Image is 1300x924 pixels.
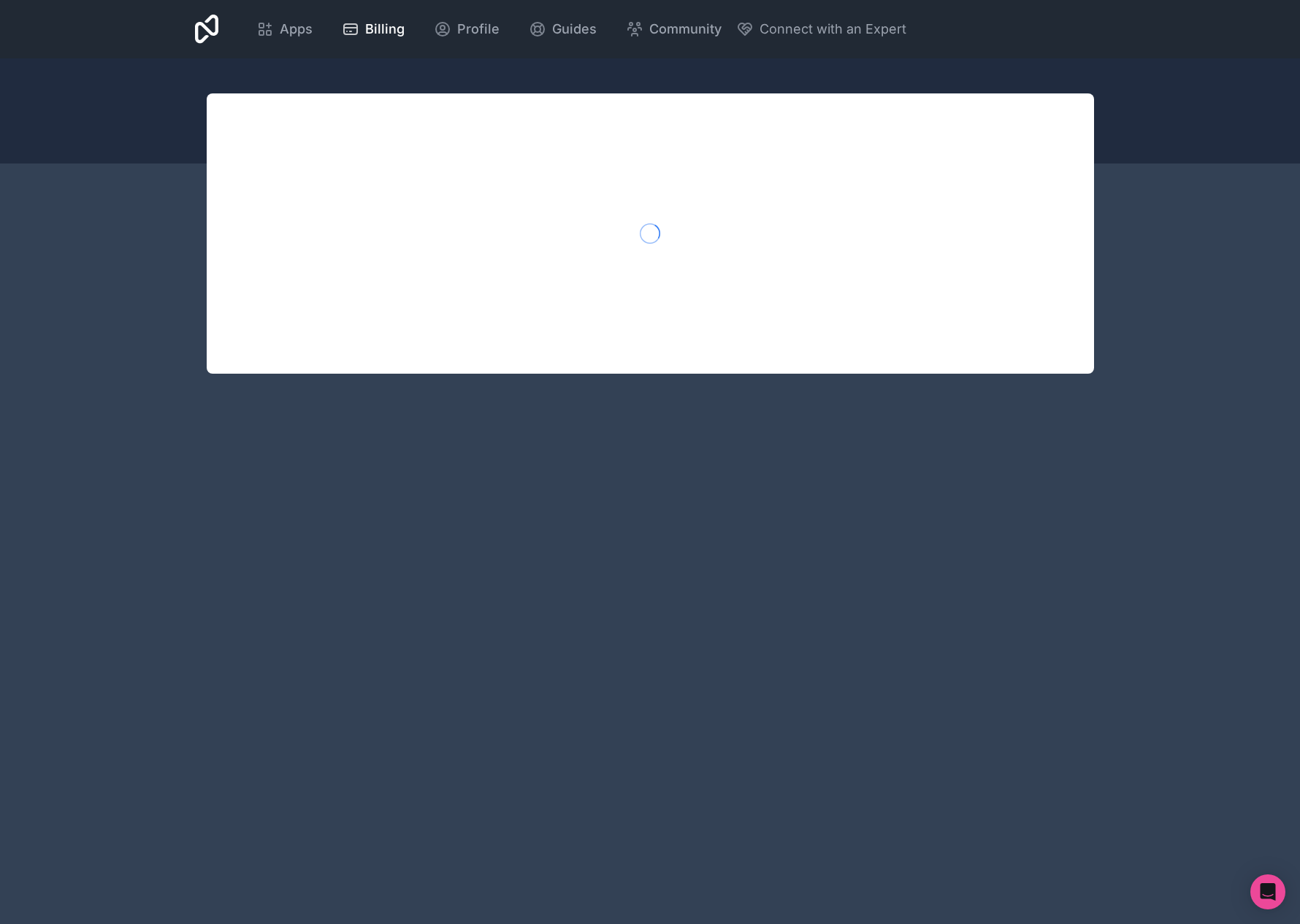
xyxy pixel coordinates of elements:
[365,19,405,39] span: Billing
[649,19,722,39] span: Community
[422,13,511,45] a: Profile
[517,13,608,45] a: Guides
[552,19,597,39] span: Guides
[280,19,313,39] span: Apps
[614,13,733,45] a: Community
[330,13,416,45] a: Billing
[245,13,324,45] a: Apps
[1250,874,1285,909] div: Open Intercom Messenger
[457,19,500,39] span: Profile
[736,19,906,39] button: Connect with an Expert
[760,19,906,39] span: Connect with an Expert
